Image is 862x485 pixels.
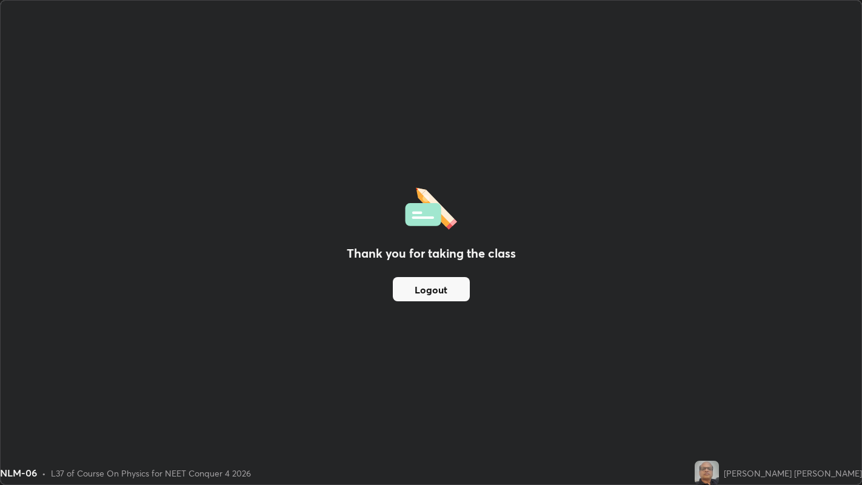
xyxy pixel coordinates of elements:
img: offlineFeedback.1438e8b3.svg [405,184,457,230]
img: 6d8922c71edb4d2f9cf14d969731cb53.jpg [695,461,719,485]
h2: Thank you for taking the class [347,244,516,263]
div: [PERSON_NAME] [PERSON_NAME] [724,467,862,480]
div: • [42,467,46,480]
button: Logout [393,277,470,301]
div: L37 of Course On Physics for NEET Conquer 4 2026 [51,467,251,480]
